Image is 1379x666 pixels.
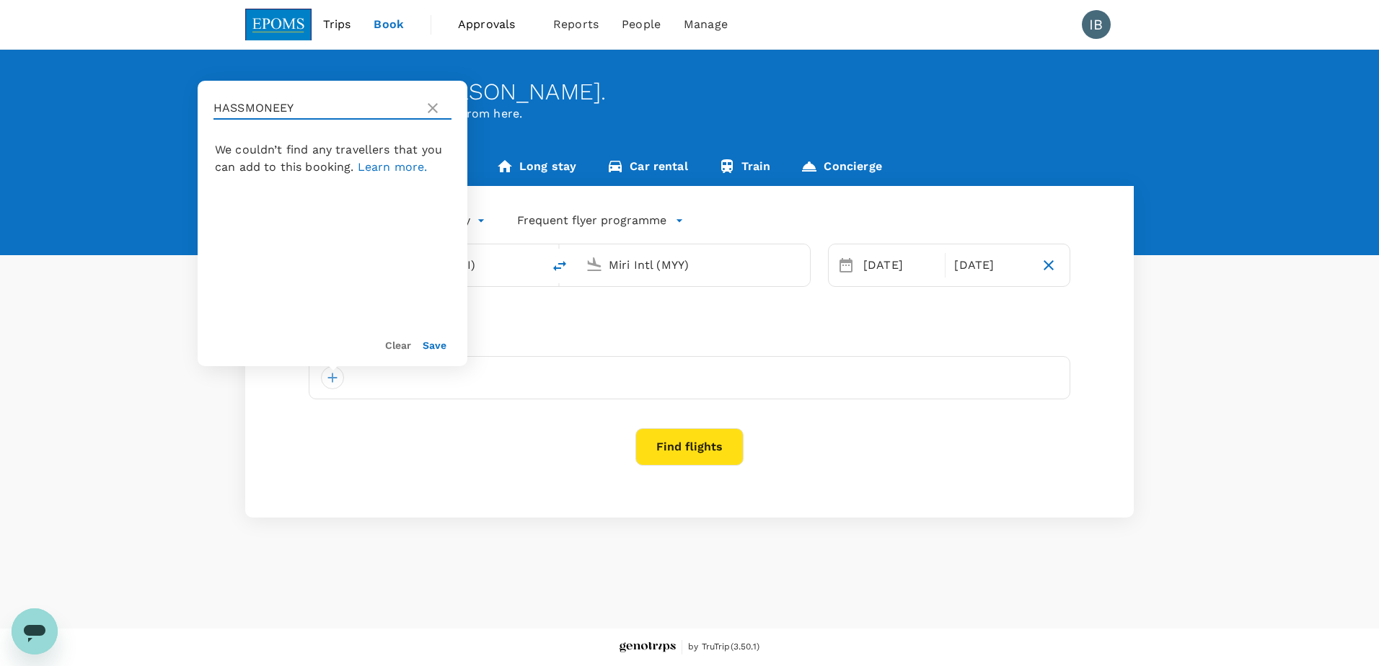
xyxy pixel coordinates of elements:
span: by TruTrip ( 3.50.1 ) [688,640,759,654]
div: [DATE] [948,251,1033,280]
div: [DATE] [858,251,942,280]
iframe: Button to launch messaging window [12,608,58,654]
span: Trips [323,16,351,33]
p: Planning a business trip? Get started from here. [245,105,1134,123]
img: Genotrips - EPOMS [620,642,676,653]
button: Open [532,263,535,266]
span: People [622,16,661,33]
button: Find flights [635,428,744,466]
span: Book [374,16,404,33]
button: delete [542,249,577,283]
a: Train [703,151,786,186]
span: Manage [684,16,728,33]
div: We couldn’t find any travellers that you can add to this booking. [198,141,467,176]
div: Travellers [309,333,1070,350]
span: Approvals [458,16,530,33]
input: Search for traveller [213,97,418,120]
span: Reports [553,16,599,33]
img: EPOMS SDN BHD [245,9,312,40]
button: Save [423,339,446,351]
a: Learn more. [358,160,428,174]
a: Concierge [785,151,896,186]
a: Long stay [481,151,591,186]
a: Car rental [591,151,703,186]
button: Clear [385,339,411,351]
div: IB [1082,10,1111,39]
button: Frequent flyer programme [517,212,684,229]
input: Going to [609,254,780,276]
div: Welcome back , [PERSON_NAME] . [245,79,1134,105]
p: Frequent flyer programme [517,212,666,229]
button: Open [800,263,803,266]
